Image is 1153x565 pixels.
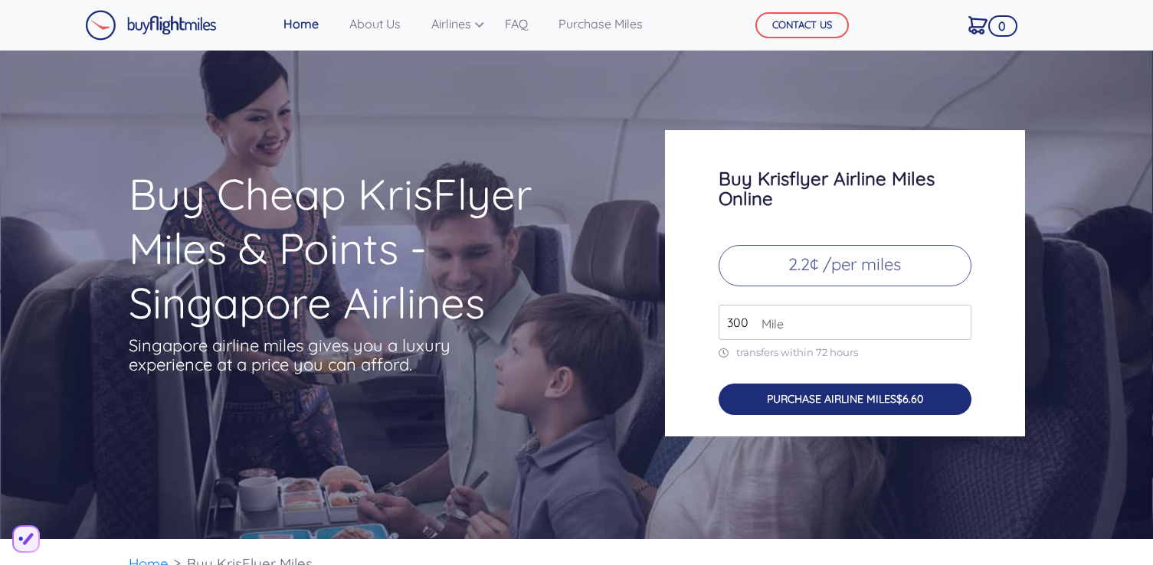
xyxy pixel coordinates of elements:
[968,16,988,34] img: Cart
[755,12,849,38] button: CONTACT US
[552,8,649,39] a: Purchase Miles
[896,392,923,406] span: $6.60
[85,10,217,41] img: Buy Flight Miles Logo
[85,6,217,44] a: Buy Flight Miles Logo
[719,346,971,359] p: transfers within 72 hours
[719,245,971,286] p: 2.2¢ /per miles
[129,336,473,374] p: Singapore airline miles gives you a luxury experience at a price you can afford.
[719,168,971,208] h3: Buy Krisflyer Airline Miles Online
[277,8,325,39] a: Home
[343,8,407,39] a: About Us
[499,8,534,39] a: FAQ
[129,167,605,330] h1: Buy Cheap KrisFlyer Miles & Points - Singapore Airlines
[988,15,1017,37] span: 0
[425,8,480,39] a: Airlines
[719,384,971,415] button: PURCHASE AIRLINE MILES$6.60
[754,315,784,333] span: Mile
[962,8,994,41] a: 0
